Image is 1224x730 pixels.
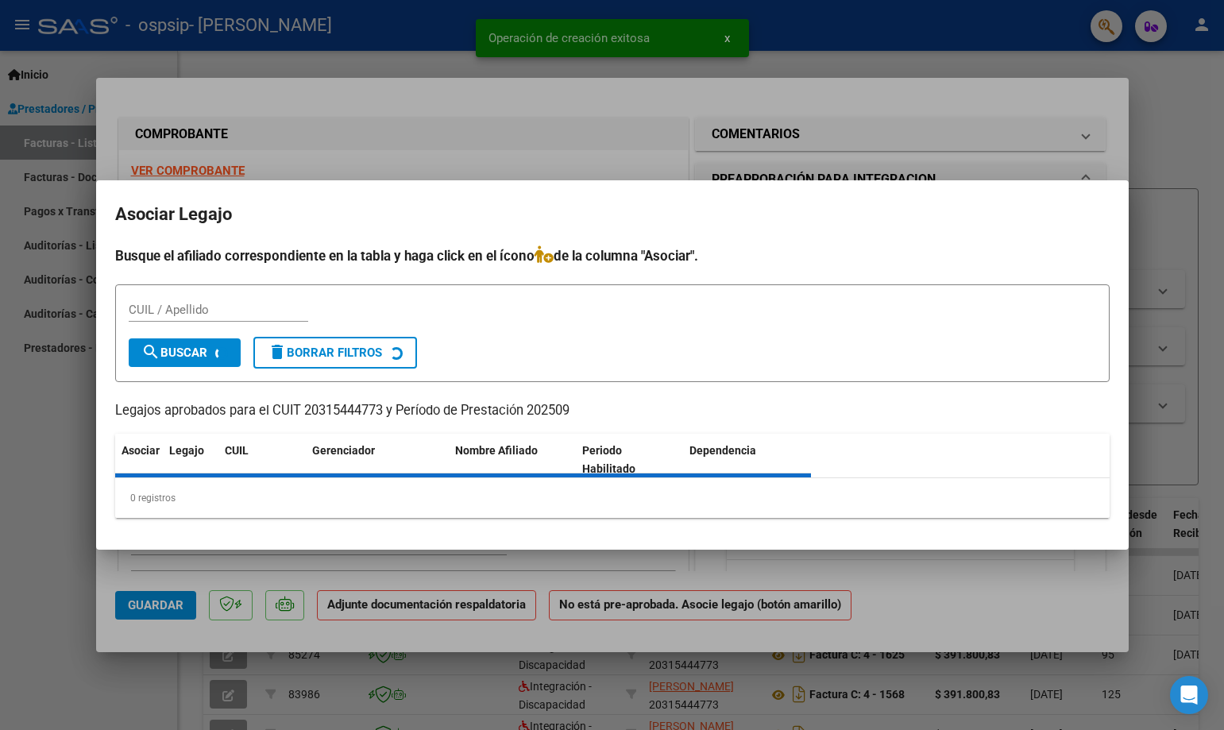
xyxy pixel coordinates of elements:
h2: Asociar Legajo [115,199,1110,230]
mat-icon: delete [268,342,287,361]
button: Buscar [129,338,241,367]
div: 0 registros [115,478,1110,518]
mat-icon: search [141,342,160,361]
span: Asociar [122,444,160,457]
span: Legajo [169,444,204,457]
div: Open Intercom Messenger [1170,676,1208,714]
span: Buscar [141,346,207,360]
span: Dependencia [689,444,756,457]
p: Legajos aprobados para el CUIT 20315444773 y Período de Prestación 202509 [115,401,1110,421]
span: Nombre Afiliado [455,444,538,457]
button: Borrar Filtros [253,337,417,369]
span: Periodo Habilitado [582,444,635,475]
datatable-header-cell: Legajo [163,434,218,486]
datatable-header-cell: Nombre Afiliado [449,434,577,486]
datatable-header-cell: Dependencia [683,434,811,486]
span: Borrar Filtros [268,346,382,360]
h4: Busque el afiliado correspondiente en la tabla y haga click en el ícono de la columna "Asociar". [115,245,1110,266]
datatable-header-cell: Gerenciador [306,434,449,486]
datatable-header-cell: CUIL [218,434,306,486]
datatable-header-cell: Periodo Habilitado [576,434,683,486]
span: Gerenciador [312,444,375,457]
span: CUIL [225,444,249,457]
datatable-header-cell: Asociar [115,434,163,486]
